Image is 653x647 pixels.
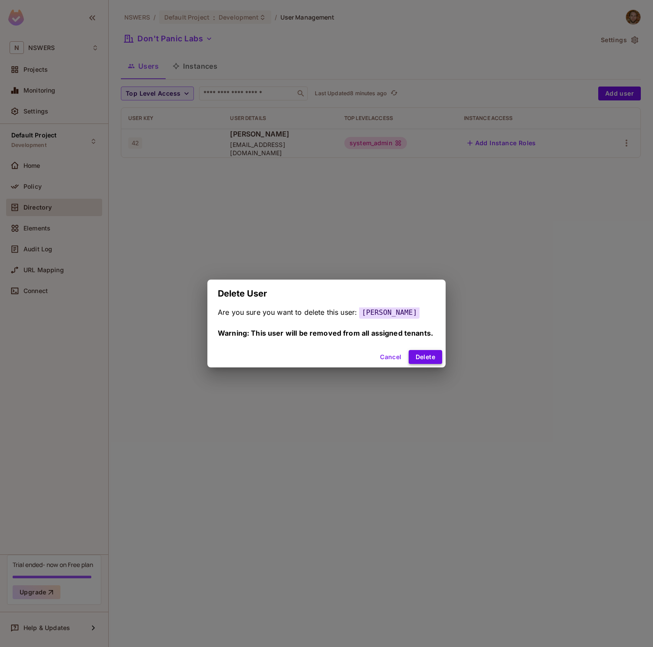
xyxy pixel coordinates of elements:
[218,329,433,337] span: Warning: This user will be removed from all assigned tenants.
[207,280,446,307] h2: Delete User
[218,308,357,317] span: Are you sure you want to delete this user:
[359,306,420,319] span: [PERSON_NAME]
[409,350,442,364] button: Delete
[376,350,405,364] button: Cancel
